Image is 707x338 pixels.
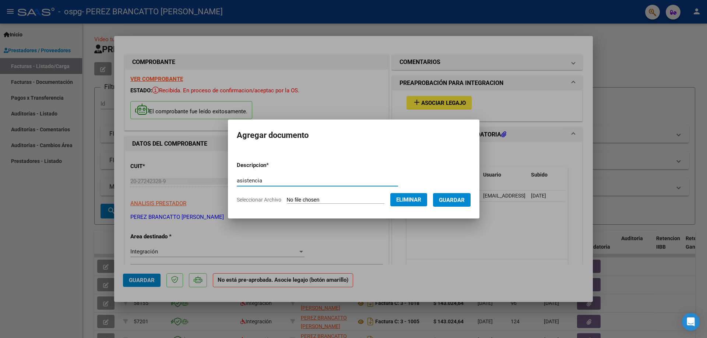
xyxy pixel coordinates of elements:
[390,193,427,206] button: Eliminar
[682,313,700,331] div: Open Intercom Messenger
[237,128,471,142] h2: Agregar documento
[237,161,307,170] p: Descripcion
[237,197,281,203] span: Seleccionar Archivo
[396,196,421,203] span: Eliminar
[433,193,471,207] button: Guardar
[439,197,465,203] span: Guardar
